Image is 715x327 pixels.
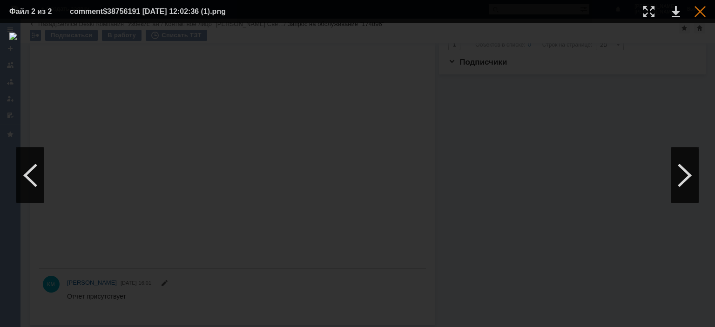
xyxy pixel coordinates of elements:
[16,147,44,203] div: Предыдущий файл
[643,6,654,17] div: Увеличить масштаб
[671,147,699,203] div: Следующий файл
[695,6,706,17] div: Закрыть окно (Esc)
[9,8,56,15] div: Файл 2 из 2
[9,33,706,318] img: download
[70,6,249,17] div: comment$38756191 [DATE] 12:02:36 (1).png
[672,6,680,17] div: Скачать файл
